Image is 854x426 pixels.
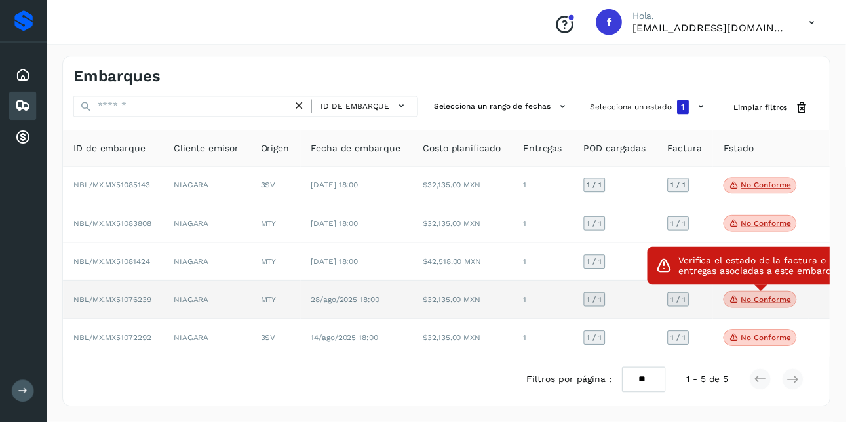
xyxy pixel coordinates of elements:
[592,183,608,191] span: 1 / 1
[165,206,252,245] td: NIAGARA
[532,376,617,390] span: Filtros por página :
[518,206,579,245] td: 1
[9,124,37,153] div: Cuentas por cobrar
[252,283,303,322] td: MTY
[74,143,147,157] span: ID de embarque
[638,22,796,34] p: facturacion@protransport.com.mx
[416,283,517,322] td: $32,135.00 MXN
[416,322,517,360] td: $32,135.00 MXN
[165,283,252,322] td: NIAGARA
[748,298,798,307] p: No conforme
[674,143,708,157] span: Factura
[416,206,517,245] td: $32,135.00 MXN
[74,182,151,191] span: NBL/MX.MX51085143
[592,298,608,306] span: 1 / 1
[427,143,505,157] span: Costo planificado
[591,97,720,119] button: Selecciona un estado1
[748,182,798,191] p: No conforme
[74,336,153,345] span: NBL/MX.MX51072292
[74,260,151,269] span: NBL/MX.MX51081424
[433,97,580,119] button: Selecciona un rango de fechas
[693,376,735,390] span: 1 - 5 de 5
[9,92,37,121] div: Embarques
[592,337,608,345] span: 1 / 1
[518,168,579,207] td: 1
[677,337,692,345] span: 1 / 1
[320,98,416,117] button: ID de embarque
[592,260,608,268] span: 1 / 1
[314,336,382,345] span: 14/ago/2025 18:00
[518,245,579,284] td: 1
[74,68,162,87] h4: Embarques
[9,61,37,90] div: Inicio
[252,245,303,284] td: MTY
[589,143,651,157] span: POD cargadas
[314,221,362,230] span: [DATE] 18:00
[175,143,241,157] span: Cliente emisor
[252,206,303,245] td: MTY
[748,221,798,230] p: No conforme
[677,298,692,306] span: 1 / 1
[263,143,292,157] span: Origen
[730,143,761,157] span: Estado
[74,298,153,307] span: NBL/MX.MX51076239
[314,182,362,191] span: [DATE] 18:00
[416,168,517,207] td: $32,135.00 MXN
[688,104,691,113] span: 1
[74,221,153,230] span: NBL/MX.MX51083808
[592,222,608,229] span: 1 / 1
[314,298,383,307] span: 28/ago/2025 18:00
[741,103,795,115] span: Limpiar filtros
[638,10,796,22] p: Hola,
[252,168,303,207] td: 3SV
[416,245,517,284] td: $42,518.00 MXN
[518,283,579,322] td: 1
[677,222,692,229] span: 1 / 1
[677,183,692,191] span: 1 / 1
[748,336,798,345] p: No conforme
[165,322,252,360] td: NIAGARA
[528,143,568,157] span: Entregas
[252,322,303,360] td: 3SV
[165,245,252,284] td: NIAGARA
[314,260,362,269] span: [DATE] 18:00
[324,102,393,113] span: ID de embarque
[730,97,827,121] button: Limpiar filtros
[518,322,579,360] td: 1
[165,168,252,207] td: NIAGARA
[314,143,404,157] span: Fecha de embarque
